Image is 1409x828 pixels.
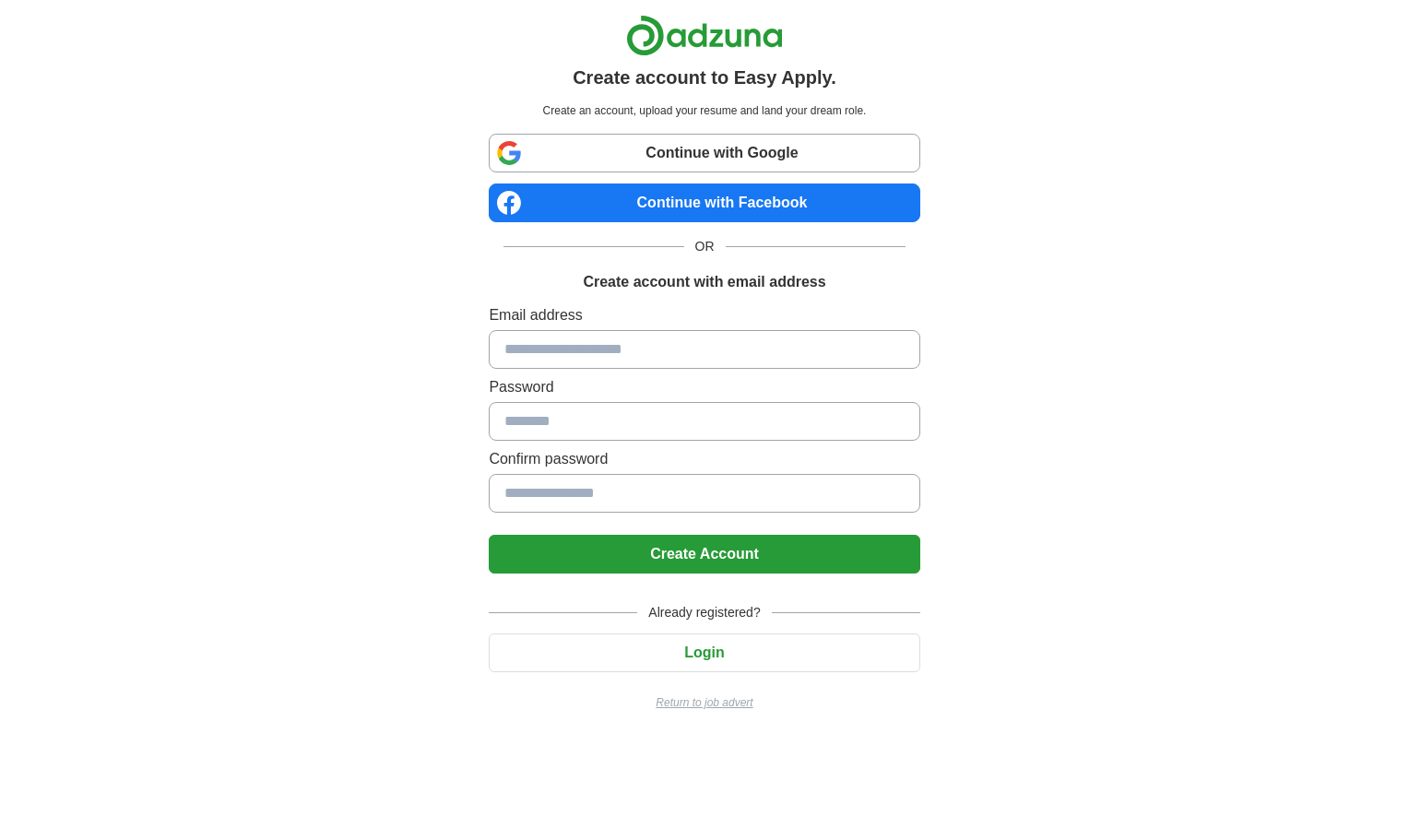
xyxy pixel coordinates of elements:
a: Login [489,645,919,660]
span: OR [684,237,726,256]
a: Continue with Facebook [489,183,919,222]
button: Create Account [489,535,919,574]
h1: Create account with email address [583,271,825,293]
label: Password [489,376,919,398]
a: Continue with Google [489,134,919,172]
label: Email address [489,304,919,326]
label: Confirm password [489,448,919,470]
a: Return to job advert [489,694,919,711]
button: Login [489,633,919,672]
span: Already registered? [637,603,771,622]
h1: Create account to Easy Apply. [573,64,836,91]
img: Adzuna logo [626,15,783,56]
p: Create an account, upload your resume and land your dream role. [492,102,916,119]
